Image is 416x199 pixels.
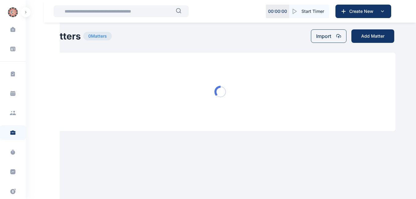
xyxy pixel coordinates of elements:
[311,29,346,43] button: Import
[268,8,287,14] p: 00 : 00 : 00
[289,5,329,18] button: Start Timer
[46,31,81,42] h1: Matters
[335,5,391,18] button: Create New
[351,29,394,43] button: Add Matter
[83,32,112,40] span: 0 Matters
[347,8,379,14] span: Create New
[301,8,324,14] span: Start Timer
